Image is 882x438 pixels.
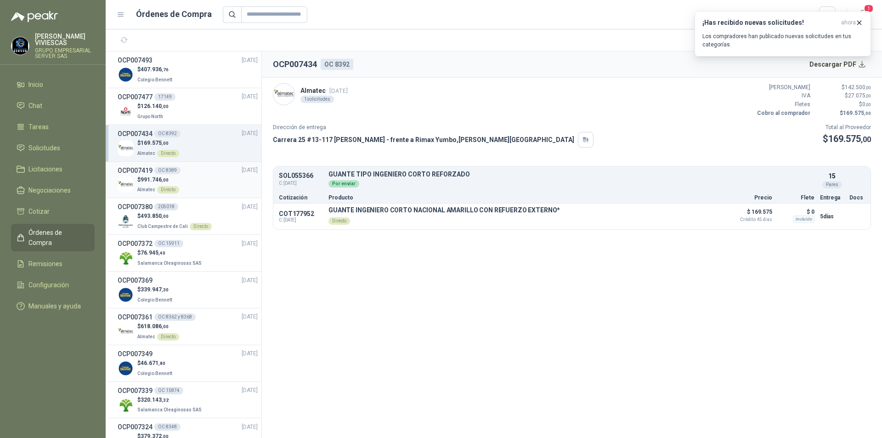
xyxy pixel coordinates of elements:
a: OCP007372OC 15911[DATE] Company Logo$76.945,40Salamanca Oleaginosas SAS [118,239,258,267]
p: $ [137,359,174,368]
span: 76.945 [141,250,165,256]
span: Chat [28,101,42,111]
span: [DATE] [242,423,258,432]
img: Company Logo [118,397,134,413]
a: OCP007349[DATE] Company Logo$46.671,80Colegio Bennett [118,349,258,378]
p: $ [137,176,179,184]
a: Solicitudes [11,139,95,157]
h3: OCP007419 [118,165,153,176]
div: Pares [822,181,842,188]
p: $ [816,109,871,118]
span: Colegio Bennett [137,77,172,82]
span: ,80 [158,361,165,366]
h3: OCP007369 [118,275,153,285]
p: SOL055366 [279,172,323,179]
span: ,00 [865,93,871,98]
span: 126.140 [141,103,169,109]
p: $ [137,249,204,257]
a: OCP007380205018[DATE] Company Logo$493.850,00Club Campestre de CaliDirecto [118,202,258,231]
p: Fletes [755,100,810,109]
div: Por enviar [328,180,359,188]
h3: ¡Has recibido nuevas solicitudes! [702,19,837,27]
div: Directo [190,223,212,230]
p: $ [823,132,871,146]
p: $ [137,212,212,221]
a: OCP007369[DATE] Company Logo$339.947,30Colegio Bennett [118,275,258,304]
span: 339.947 [141,286,169,293]
span: ,00 [162,104,169,109]
span: ,32 [162,398,169,403]
div: 205018 [154,203,178,210]
a: Inicio [11,76,95,93]
span: Colegio Bennett [137,371,172,376]
span: 27.075 [848,92,871,99]
p: Almatec [300,85,348,96]
h3: OCP007372 [118,239,153,249]
a: Negociaciones [11,182,95,199]
p: $ 0 [778,206,814,217]
div: OC 8392 [154,130,181,137]
span: 407.936 [141,66,169,73]
span: Salamanca Oleaginosas SAS [137,261,202,266]
span: 991.746 [141,176,169,183]
button: 1 [854,6,871,23]
p: Flete [778,195,814,200]
a: Tareas [11,118,95,136]
a: OCP007434OC 8392[DATE] Company Logo$169.575,00AlmatecDirecto [118,129,258,158]
span: ahora [841,19,856,27]
span: Crédito 45 días [726,217,772,222]
p: $ [137,396,204,404]
div: Directo [157,186,179,193]
p: Producto [328,195,721,200]
span: [DATE] [242,166,258,175]
span: Inicio [28,80,43,90]
img: Company Logo [118,287,134,303]
button: ¡Has recibido nuevas solicitudes!ahora Los compradores han publicado nuevas solicitudes en tus ca... [695,11,871,57]
span: 169.575 [141,140,169,146]
p: Cobro al comprador [755,109,810,118]
span: [DATE] [329,87,348,94]
span: Salamanca Oleaginosas SAS [137,407,202,412]
span: ,40 [158,250,165,256]
img: Company Logo [118,324,134,340]
p: $ [137,322,179,331]
p: $ [137,65,174,74]
h3: OCP007324 [118,422,153,432]
p: $ [137,102,169,111]
span: [DATE] [242,203,258,211]
p: Carrera 25 #13-117 [PERSON_NAME] - frente a Rimax Yumbo , [PERSON_NAME][GEOGRAPHIC_DATA] [273,135,574,145]
div: 1 solicitudes [300,96,334,103]
p: Total al Proveedor [823,123,871,132]
span: Almatec [137,334,155,339]
p: 5 días [820,211,844,222]
span: Manuales y ayuda [28,301,81,311]
h3: OCP007493 [118,55,153,65]
p: $ [137,139,179,148]
img: Company Logo [118,103,134,119]
span: [DATE] [242,56,258,65]
span: ,76 [162,67,169,72]
a: Cotizar [11,203,95,220]
img: Company Logo [11,37,29,55]
p: GUANTE INGENIERO CORTO NACIONAL AMARILLO CON REFUERZO EXTERNO* [328,206,560,214]
h3: OCP007349 [118,349,153,359]
p: $ [137,285,174,294]
div: OC 8389 [154,167,181,174]
span: ,00 [865,85,871,90]
h3: OCP007339 [118,386,153,396]
span: 169.575 [828,133,871,144]
div: OC 15911 [154,240,183,247]
span: ,00 [865,102,871,107]
p: IVA [755,91,810,100]
span: 46.671 [141,360,165,366]
span: Negociaciones [28,185,71,195]
p: Cotización [279,195,323,200]
div: Directo [328,217,350,225]
span: Tareas [28,122,49,132]
a: OCP007419OC 8389[DATE] Company Logo$991.746,00AlmatecDirecto [118,165,258,194]
img: Company Logo [273,84,294,105]
div: Directo [157,333,179,341]
a: OCP007493[DATE] Company Logo$407.936,76Colegio Bennett [118,55,258,84]
p: $ [816,83,871,92]
span: Almatec [137,187,155,192]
